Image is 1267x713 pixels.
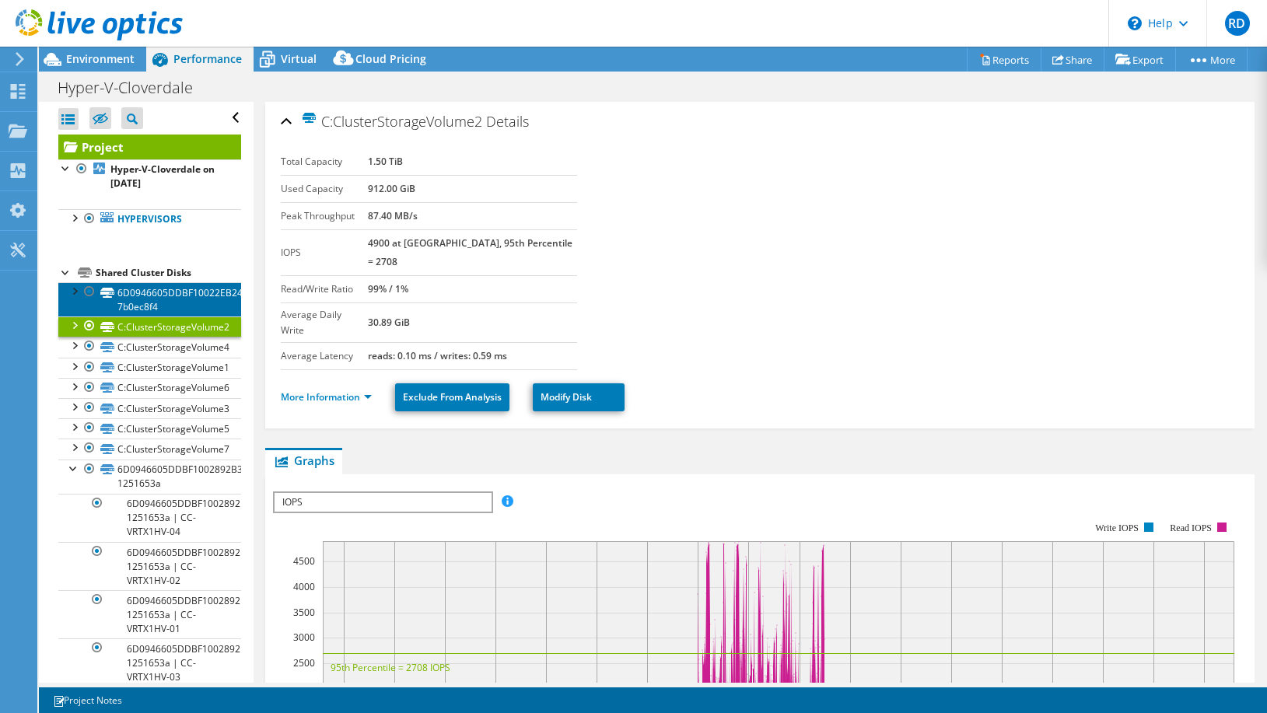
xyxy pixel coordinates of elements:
[58,460,241,494] a: 6D0946605DDBF1002892B33913423FD7-1251653a
[58,418,241,439] a: C:ClusterStorageVolume5
[1095,523,1139,533] text: Write IOPS
[51,79,217,96] h1: Hyper-V-Cloverdale
[281,181,368,197] label: Used Capacity
[42,690,133,710] a: Project Notes
[58,209,241,229] a: Hypervisors
[293,682,315,695] text: 2000
[1104,47,1176,72] a: Export
[96,264,241,282] div: Shared Cluster Disks
[1175,47,1248,72] a: More
[293,631,315,644] text: 3000
[58,542,241,590] a: 6D0946605DDBF1002892B33913423FD7-1251653a | CC-VRTX1HV-02
[368,182,415,195] b: 912.00 GiB
[58,590,241,638] a: 6D0946605DDBF1002892B33913423FD7-1251653a | CC-VRTX1HV-01
[58,159,241,194] a: Hyper-V-Cloverdale on [DATE]
[368,282,408,295] b: 99% / 1%
[281,154,368,170] label: Total Capacity
[368,349,507,362] b: reads: 0.10 ms / writes: 0.59 ms
[275,493,490,512] span: IOPS
[293,580,315,593] text: 4000
[58,378,241,398] a: C:ClusterStorageVolume6
[331,661,450,674] text: 95th Percentile = 2708 IOPS
[58,398,241,418] a: C:ClusterStorageVolume3
[110,163,215,190] b: Hyper-V-Cloverdale on [DATE]
[58,316,241,337] a: C:ClusterStorageVolume2
[58,135,241,159] a: Project
[533,383,625,411] a: Modify Disk
[1041,47,1104,72] a: Share
[355,51,426,66] span: Cloud Pricing
[486,112,529,131] span: Details
[281,348,368,364] label: Average Latency
[58,358,241,378] a: C:ClusterStorageVolume1
[1171,523,1213,533] text: Read IOPS
[281,390,372,404] a: More Information
[1225,11,1250,36] span: RD
[967,47,1041,72] a: Reports
[281,281,368,297] label: Read/Write Ratio
[281,307,368,338] label: Average Daily Write
[368,316,410,329] b: 30.89 GiB
[281,245,368,260] label: IOPS
[368,209,418,222] b: 87.40 MB/s
[273,453,334,468] span: Graphs
[293,554,315,568] text: 4500
[281,208,368,224] label: Peak Throughput
[173,51,242,66] span: Performance
[293,606,315,619] text: 3500
[368,155,403,168] b: 1.50 TiB
[395,383,509,411] a: Exclude From Analysis
[58,337,241,357] a: C:ClusterStorageVolume4
[58,439,241,459] a: C:ClusterStorageVolume7
[293,656,315,669] text: 2500
[368,236,572,268] b: 4900 at [GEOGRAPHIC_DATA], 95th Percentile = 2708
[1128,16,1142,30] svg: \n
[58,494,241,542] a: 6D0946605DDBF1002892B33913423FD7-1251653a | CC-VRTX1HV-04
[58,638,241,687] a: 6D0946605DDBF1002892B33913423FD7-1251653a | CC-VRTX1HV-03
[301,112,482,130] span: C:ClusterStorageVolume2
[58,282,241,316] a: 6D0946605DDBF10022EB24FB5C72B943-7b0ec8f4
[66,51,135,66] span: Environment
[281,51,317,66] span: Virtual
